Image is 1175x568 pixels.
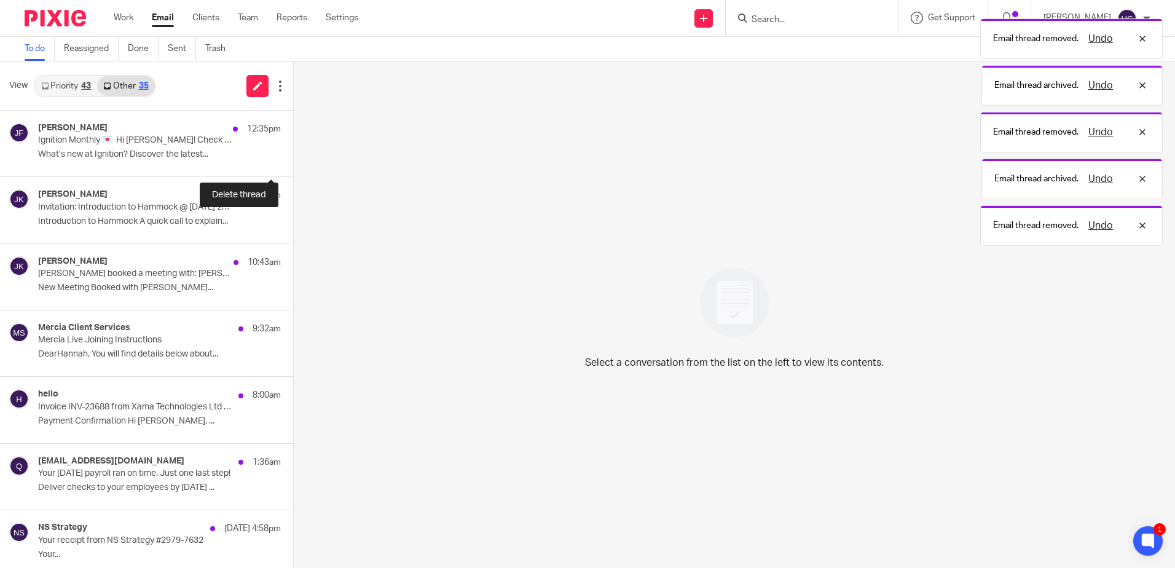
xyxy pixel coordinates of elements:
[1117,9,1137,28] img: svg%3E
[994,79,1079,92] p: Email thread archived.
[585,355,884,370] p: Select a conversation from the list on the left to view its contents.
[38,402,232,412] p: Invoice INV-23688 from Xama Technologies Ltd for [PERSON_NAME] Accountancy Limited
[993,219,1079,232] p: Email thread removed.
[168,37,196,61] a: Sent
[9,456,29,476] img: svg%3E
[38,523,87,533] h4: NS Strategy
[205,37,235,61] a: Trash
[9,123,29,143] img: svg%3E
[1085,218,1117,233] button: Undo
[38,256,108,267] h4: [PERSON_NAME]
[9,389,29,409] img: svg%3E
[25,10,86,26] img: Pixie
[253,389,281,401] p: 8:00am
[277,12,307,24] a: Reports
[9,256,29,276] img: svg%3E
[253,456,281,468] p: 1:36am
[993,126,1079,138] p: Email thread removed.
[38,335,232,345] p: Mercia Live Joining Instructions
[1085,78,1117,93] button: Undo
[64,37,119,61] a: Reassigned
[35,76,97,96] a: Priority43
[38,149,281,160] p: What’s new at Ignition? Discover the latest...
[248,189,281,202] p: 10:44am
[38,323,130,333] h4: Mercia Client Services
[97,76,154,96] a: Other35
[38,456,184,467] h4: [EMAIL_ADDRESS][DOMAIN_NAME]
[247,123,281,135] p: 12:35pm
[9,323,29,342] img: svg%3E
[238,12,258,24] a: Team
[38,135,232,146] p: Ignition Monthly 💌 Hi [PERSON_NAME]! Check out our latest resources
[224,523,281,535] p: [DATE] 4:58pm
[38,189,108,200] h4: [PERSON_NAME]
[81,82,91,90] div: 43
[38,349,281,360] p: DearHannah, You will find details below about...
[25,37,55,61] a: To do
[9,523,29,542] img: svg%3E
[1153,523,1166,535] div: 1
[993,33,1079,45] p: Email thread removed.
[38,283,281,293] p: New Meeting Booked with [PERSON_NAME]...
[128,37,159,61] a: Done
[38,535,232,546] p: Your receipt from NS Strategy #2979-7632
[192,12,219,24] a: Clients
[38,468,232,479] p: Your [DATE] payroll ran on time. Just one last step!
[1085,31,1117,46] button: Undo
[38,389,58,400] h4: hello
[1085,172,1117,186] button: Undo
[38,123,108,133] h4: [PERSON_NAME]
[994,173,1079,185] p: Email thread archived.
[9,79,28,92] span: View
[326,12,358,24] a: Settings
[253,323,281,335] p: 9:32am
[38,269,232,279] p: [PERSON_NAME] booked a meeting with: [PERSON_NAME]
[152,12,174,24] a: Email
[139,82,149,90] div: 35
[1085,125,1117,140] button: Undo
[248,256,281,269] p: 10:43am
[38,202,232,213] p: Invitation: Introduction to Hammock @ [DATE] 2pm - 2:30pm (BST) ([PERSON_NAME][EMAIL_ADDRESS][DOM...
[38,550,281,560] p: Your...
[692,260,777,345] img: image
[9,189,29,209] img: svg%3E
[38,416,281,427] p: Payment Confirmation Hi [PERSON_NAME], ...
[114,12,133,24] a: Work
[38,216,281,227] p: Introduction to Hammock A quick call to explain...
[38,483,281,493] p: Deliver checks to your employees by [DATE] ...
